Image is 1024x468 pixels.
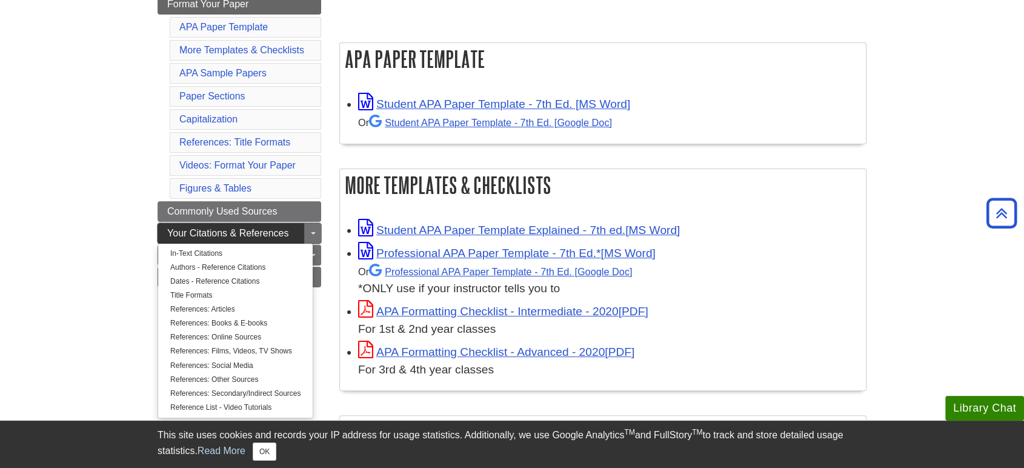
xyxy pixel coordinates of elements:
a: Link opens in new window [358,346,634,358]
a: Professional APA Paper Template - 7th Ed. [369,266,632,277]
a: APA Sample Papers [179,68,267,78]
button: Library Chat [945,396,1024,421]
a: References: Books & E-books [158,316,313,330]
sup: TM [692,428,702,436]
a: References: Title Formats [179,137,290,147]
h2: APA Sample Papers [340,416,866,448]
a: References: Social Media [158,359,313,373]
a: APA Paper Template [179,22,268,32]
div: For 1st & 2nd year classes [358,321,860,338]
a: Link opens in new window [358,247,656,259]
a: Videos: Format Your Paper [179,160,296,170]
a: Link opens in new window [358,98,630,110]
h2: APA Paper Template [340,43,866,75]
a: Read More [198,446,245,456]
a: Link opens in new window [358,224,680,236]
a: Student APA Paper Template - 7th Ed. [Google Doc] [369,117,612,128]
h2: More Templates & Checklists [340,169,866,201]
div: *ONLY use if your instructor tells you to [358,262,860,298]
a: In-Text Citations [158,247,313,261]
span: Your Citations & References [167,228,288,238]
a: Authors - Reference Citations [158,261,313,275]
a: Title Formats [158,289,313,303]
small: Or [358,117,612,128]
div: For 3rd & 4th year classes [358,361,860,379]
a: Paper Sections [179,91,245,101]
a: Back to Top [982,205,1021,221]
a: References: Online Sources [158,330,313,344]
a: References: Other Sources [158,373,313,387]
a: Reference List - Video Tutorials [158,401,313,415]
a: Capitalization [179,114,238,124]
a: Figures & Tables [179,183,251,193]
a: More Templates & Checklists [179,45,304,55]
div: This site uses cookies and records your IP address for usage statistics. Additionally, we use Goo... [158,428,866,461]
a: Link opens in new window [358,305,648,318]
a: References: Secondary/Indirect Sources [158,387,313,401]
button: Close [253,443,276,461]
a: References: Articles [158,303,313,316]
a: Your Citations & References [158,223,321,244]
small: Or [358,266,632,277]
a: Dates - Reference Citations [158,275,313,289]
span: Commonly Used Sources [167,206,277,216]
a: References: Films, Videos, TV Shows [158,344,313,358]
sup: TM [624,428,634,436]
a: Commonly Used Sources [158,201,321,222]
